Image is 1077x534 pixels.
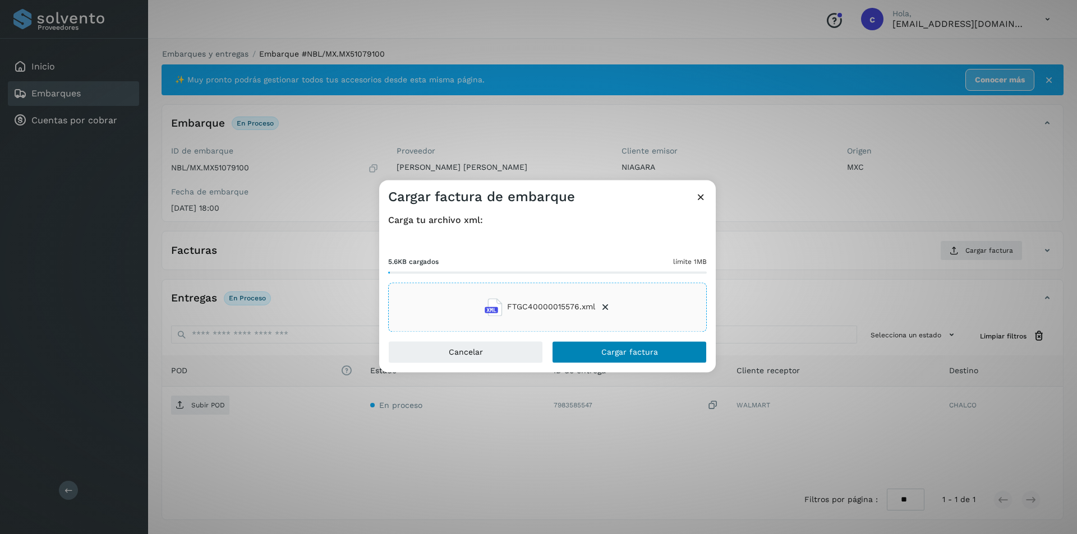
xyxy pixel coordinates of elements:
h3: Cargar factura de embarque [388,189,575,205]
span: Cargar factura [601,348,658,356]
span: FTGC40000015576.xml [507,301,595,313]
span: Cancelar [449,348,483,356]
button: Cargar factura [552,341,707,363]
button: Cancelar [388,341,543,363]
h4: Carga tu archivo xml: [388,215,707,225]
span: límite 1MB [673,257,707,267]
span: 5.6KB cargados [388,257,439,267]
